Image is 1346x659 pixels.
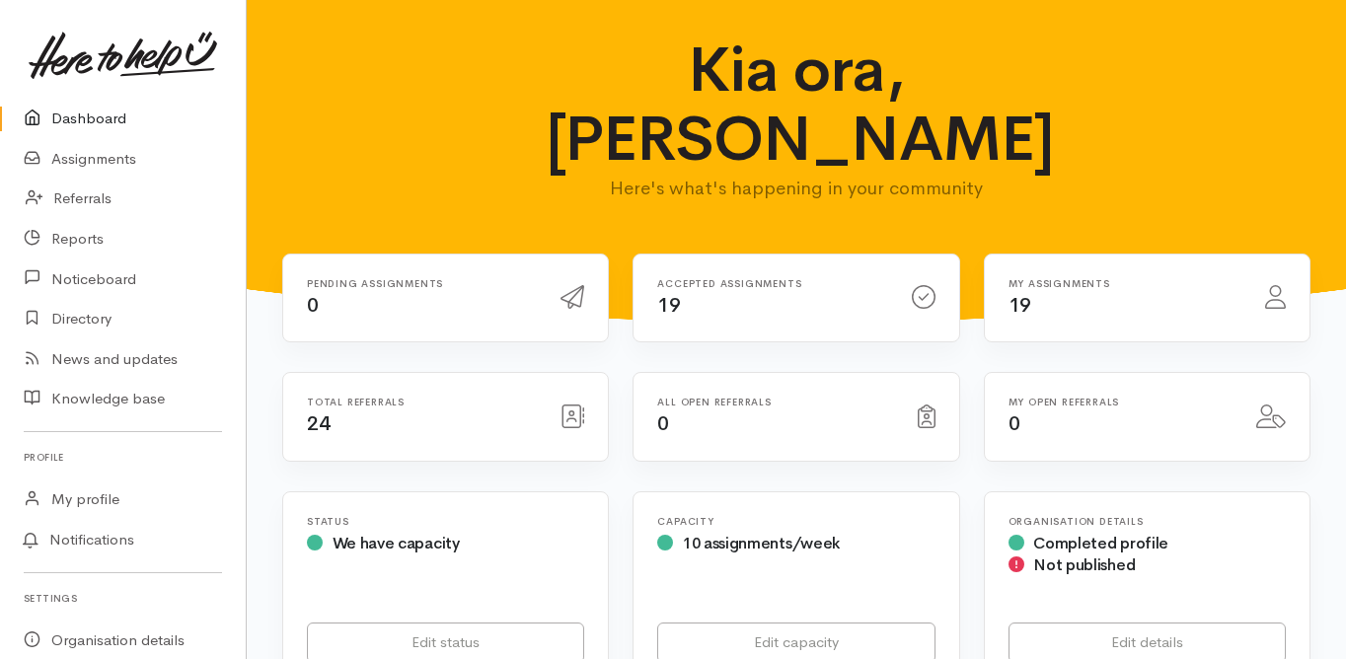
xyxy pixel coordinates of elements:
[1033,533,1168,553] span: Completed profile
[307,278,537,289] h6: Pending assignments
[1009,278,1241,289] h6: My assignments
[657,516,935,527] h6: Capacity
[683,533,840,553] span: 10 assignments/week
[1009,293,1031,318] span: 19
[1009,516,1286,527] h6: Organisation Details
[1033,554,1135,575] span: Not published
[657,278,887,289] h6: Accepted assignments
[657,397,893,407] h6: All open referrals
[546,175,1048,202] p: Here's what's happening in your community
[1009,397,1233,407] h6: My open referrals
[333,533,460,553] span: We have capacity
[307,293,319,318] span: 0
[546,36,1048,175] h1: Kia ora, [PERSON_NAME]
[1009,411,1020,436] span: 0
[307,411,330,436] span: 24
[24,585,222,612] h6: Settings
[657,293,680,318] span: 19
[307,397,537,407] h6: Total referrals
[24,444,222,471] h6: Profile
[307,516,584,527] h6: Status
[657,411,669,436] span: 0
